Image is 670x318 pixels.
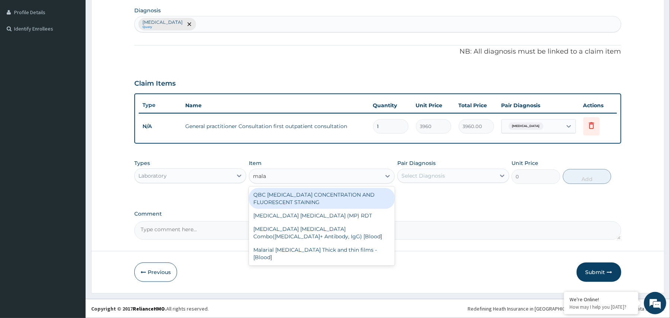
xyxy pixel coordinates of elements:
th: Name [182,98,369,113]
th: Type [139,98,182,112]
th: Unit Price [412,98,455,113]
div: QBC [MEDICAL_DATA] CONCENTRATION AND FLUORESCENT STAINING [249,188,395,209]
div: Chat with us now [39,42,125,51]
button: Submit [577,263,621,282]
th: Quantity [369,98,412,113]
div: [MEDICAL_DATA] [MEDICAL_DATA] Combo([MEDICAL_DATA]+ Antibody, IgG) [Blood] [249,222,395,243]
button: Add [563,169,612,184]
label: Diagnosis [134,7,161,14]
div: [MEDICAL_DATA] [MEDICAL_DATA] (MP) RDT [249,209,395,222]
p: [MEDICAL_DATA] [142,19,183,25]
span: We're online! [43,94,103,169]
span: remove selection option [186,21,193,28]
small: Query [142,25,183,29]
label: Comment [134,211,621,217]
th: Pair Diagnosis [498,98,580,113]
p: How may I help you today? [570,304,633,310]
div: Laboratory [138,172,167,179]
label: Unit Price [512,159,538,167]
p: NB: All diagnosis must be linked to a claim item [134,47,621,57]
div: Minimize live chat window [122,4,140,22]
td: General practitioner Consultation first outpatient consultation [182,119,369,134]
button: Previous [134,263,177,282]
th: Total Price [455,98,498,113]
span: [MEDICAL_DATA] [509,123,544,130]
label: Item [249,159,262,167]
div: We're Online! [570,296,633,303]
label: Types [134,160,150,166]
td: N/A [139,120,182,133]
img: d_794563401_company_1708531726252_794563401 [14,37,30,56]
h3: Claim Items [134,80,176,88]
textarea: Type your message and hit 'Enter' [4,203,142,229]
div: Malarial [MEDICAL_DATA] Thick and thin films - [Blood] [249,243,395,264]
div: Select Diagnosis [401,172,445,179]
strong: Copyright © 2017 . [91,305,166,312]
th: Actions [580,98,617,113]
label: Pair Diagnosis [397,159,436,167]
div: Redefining Heath Insurance in [GEOGRAPHIC_DATA] using Telemedicine and Data Science! [468,305,664,312]
footer: All rights reserved. [86,299,670,318]
a: RelianceHMO [133,305,165,312]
